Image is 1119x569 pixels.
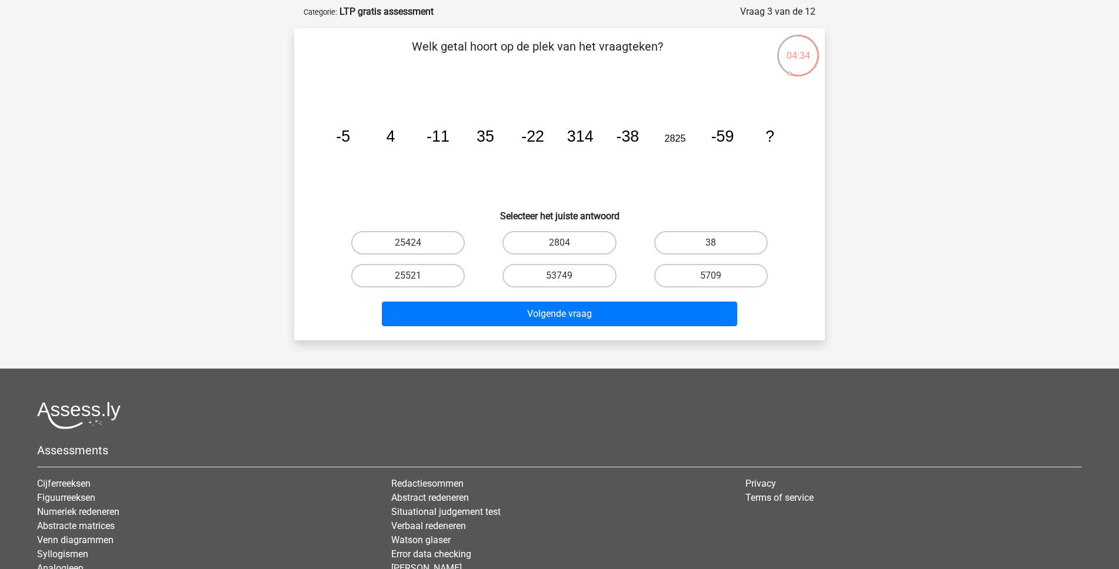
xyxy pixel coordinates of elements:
[313,201,806,222] h6: Selecteer het juiste antwoord
[391,534,451,545] a: Watson glaser
[502,264,616,287] label: 53749
[776,34,820,63] div: 04:34
[477,128,494,145] tspan: 35
[521,128,544,145] tspan: -22
[339,6,434,17] strong: LTP gratis assessment
[37,548,88,560] a: Syllogismen
[654,264,768,287] label: 5709
[567,128,594,145] tspan: 314
[37,478,91,489] a: Cijferreeksen
[391,548,471,560] a: Error data checking
[616,128,639,145] tspan: -38
[665,133,686,143] tspan: 2825
[391,506,501,517] a: Situational judgement test
[351,231,465,255] label: 25424
[336,128,350,145] tspan: -5
[502,231,616,255] label: 2804
[313,38,762,73] p: Welk getal hoort op de plek van het vraagteken?
[745,492,814,503] a: Terms of service
[386,128,395,145] tspan: 4
[765,128,774,145] tspan: ?
[382,302,738,326] button: Volgende vraag
[711,128,734,145] tspan: -59
[740,5,815,19] div: Vraag 3 van de 12
[427,128,449,145] tspan: -11
[37,506,119,517] a: Numeriek redeneren
[391,492,469,503] a: Abstract redeneren
[37,492,95,503] a: Figuurreeksen
[37,401,121,429] img: Assessly logo
[37,443,1082,457] h5: Assessments
[351,264,465,287] label: 25521
[391,478,464,489] a: Redactiesommen
[304,8,337,16] small: Categorie:
[391,520,466,531] a: Verbaal redeneren
[37,520,115,531] a: Abstracte matrices
[745,478,776,489] a: Privacy
[654,231,768,255] label: 38
[37,534,114,545] a: Venn diagrammen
